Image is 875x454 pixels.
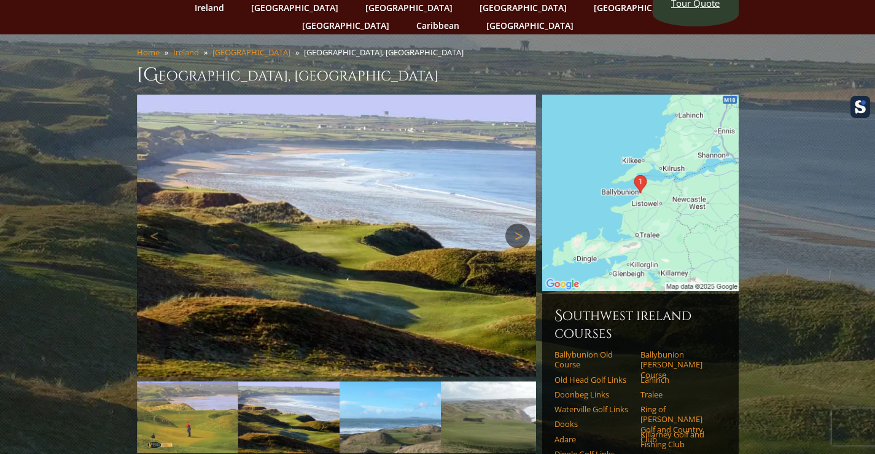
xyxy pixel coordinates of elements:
[640,375,718,385] a: Lahinch
[640,429,718,450] a: Killarney Golf and Fishing Club
[505,224,530,248] a: Next
[143,224,168,248] a: Previous
[542,95,739,291] img: Google Map of Sandhill Rd, Ballybunnion, Co. Kerry, Ireland
[554,419,632,429] a: Dooks
[480,17,580,34] a: [GEOGRAPHIC_DATA]
[640,389,718,399] a: Tralee
[296,17,395,34] a: [GEOGRAPHIC_DATA]
[304,47,469,58] li: [GEOGRAPHIC_DATA], [GEOGRAPHIC_DATA]
[137,47,160,58] a: Home
[554,375,632,385] a: Old Head Golf Links
[173,47,199,58] a: Ireland
[554,404,632,414] a: Waterville Golf Links
[554,350,632,370] a: Ballybunion Old Course
[640,404,718,444] a: Ring of [PERSON_NAME] Golf and Country Club
[640,350,718,380] a: Ballybunion [PERSON_NAME] Course
[410,17,465,34] a: Caribbean
[554,306,726,342] h6: Southwest Ireland Courses
[554,434,632,444] a: Adare
[137,63,739,87] h1: [GEOGRAPHIC_DATA], [GEOGRAPHIC_DATA]
[554,389,632,399] a: Doonbeg Links
[212,47,290,58] a: [GEOGRAPHIC_DATA]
